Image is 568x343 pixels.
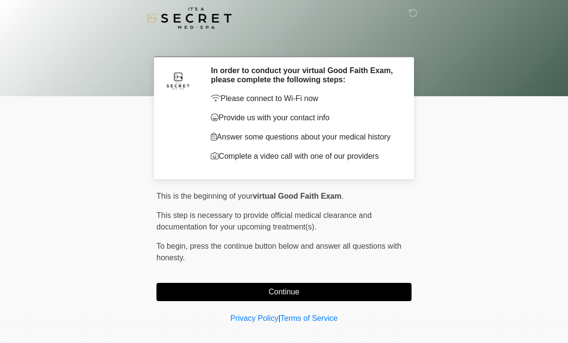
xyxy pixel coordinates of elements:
span: press the continue button below and answer all questions with honesty. [156,242,401,262]
p: Provide us with your contact info [211,112,397,124]
strong: virtual Good Faith Exam [253,192,341,200]
p: Answer some questions about your medical history [211,131,397,143]
span: . [341,192,343,200]
a: Terms of Service [280,314,337,322]
img: Agent Avatar [164,66,193,95]
h2: In order to conduct your virtual Good Faith Exam, please complete the following steps: [211,66,397,84]
p: Please connect to Wi-Fi now [211,93,397,104]
a: Privacy Policy [231,314,279,322]
span: This is the beginning of your [156,192,253,200]
a: | [278,314,280,322]
span: This step is necessary to provide official medical clearance and documentation for your upcoming ... [156,211,372,231]
img: It's A Secret Med Spa Logo [147,7,232,29]
span: To begin, [156,242,190,250]
h1: ‎ ‎ [149,35,419,52]
p: Complete a video call with one of our providers [211,151,397,162]
button: Continue [156,283,412,301]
